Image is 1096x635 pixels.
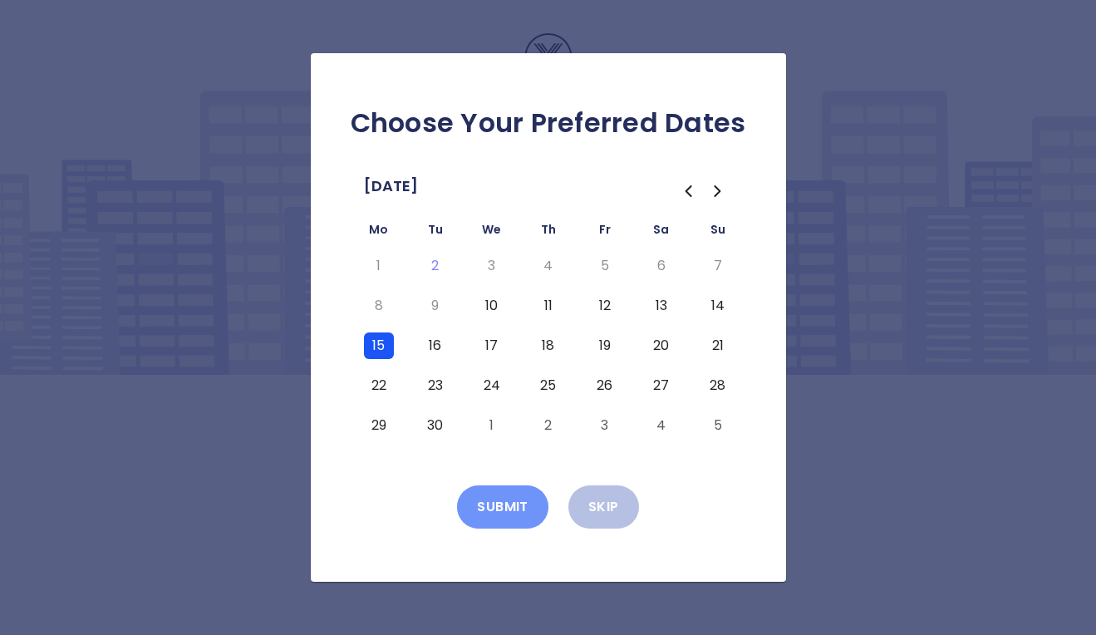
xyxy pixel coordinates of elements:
[364,293,394,319] button: Monday, September 8th, 2025
[533,253,563,279] button: Thursday, September 4th, 2025
[533,412,563,439] button: Thursday, October 2nd, 2025
[420,372,450,399] button: Tuesday, September 23rd, 2025
[590,372,620,399] button: Friday, September 26th, 2025
[533,293,563,319] button: Thursday, September 11th, 2025
[646,412,676,439] button: Saturday, October 4th, 2025
[703,372,733,399] button: Sunday, September 28th, 2025
[477,332,507,359] button: Wednesday, September 17th, 2025
[633,219,690,246] th: Saturday
[420,253,450,279] button: Today, Tuesday, September 2nd, 2025
[364,332,394,359] button: Monday, September 15th, 2025, selected
[703,332,733,359] button: Sunday, September 21st, 2025
[477,293,507,319] button: Wednesday, September 10th, 2025
[533,332,563,359] button: Thursday, September 18th, 2025
[690,219,746,246] th: Sunday
[464,219,520,246] th: Wednesday
[420,332,450,359] button: Tuesday, September 16th, 2025
[590,293,620,319] button: Friday, September 12th, 2025
[577,219,633,246] th: Friday
[646,332,676,359] button: Saturday, September 20th, 2025
[477,372,507,399] button: Wednesday, September 24th, 2025
[477,412,507,439] button: Wednesday, October 1st, 2025
[590,332,620,359] button: Friday, September 19th, 2025
[568,485,639,529] button: Skip
[520,219,577,246] th: Thursday
[703,176,733,206] button: Go to the Next Month
[351,219,407,246] th: Monday
[590,253,620,279] button: Friday, September 5th, 2025
[457,485,548,529] button: Submit
[533,372,563,399] button: Thursday, September 25th, 2025
[364,412,394,439] button: Monday, September 29th, 2025
[703,412,733,439] button: Sunday, October 5th, 2025
[673,176,703,206] button: Go to the Previous Month
[364,372,394,399] button: Monday, September 22nd, 2025
[590,412,620,439] button: Friday, October 3rd, 2025
[477,253,507,279] button: Wednesday, September 3rd, 2025
[465,33,632,116] img: Logo
[420,412,450,439] button: Tuesday, September 30th, 2025
[703,253,733,279] button: Sunday, September 7th, 2025
[364,253,394,279] button: Monday, September 1st, 2025
[337,106,759,140] h2: Choose Your Preferred Dates
[364,173,418,199] span: [DATE]
[646,293,676,319] button: Saturday, September 13th, 2025
[351,219,746,445] table: September 2025
[407,219,464,246] th: Tuesday
[646,372,676,399] button: Saturday, September 27th, 2025
[420,293,450,319] button: Tuesday, September 9th, 2025
[703,293,733,319] button: Sunday, September 14th, 2025
[646,253,676,279] button: Saturday, September 6th, 2025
